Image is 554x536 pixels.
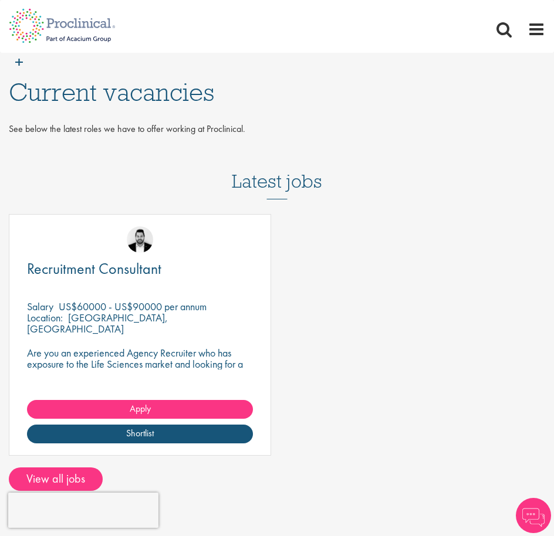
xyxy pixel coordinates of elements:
[232,142,322,199] h3: Latest jobs
[59,300,207,313] p: US$60000 - US$90000 per annum
[27,262,253,276] a: Recruitment Consultant
[516,498,551,533] img: Chatbot
[27,311,63,324] span: Location:
[9,123,545,136] p: See below the latest roles we have to offer working at Proclinical.
[27,347,253,381] p: Are you an experienced Agency Recruiter who has exposure to the Life Sciences market and looking ...
[27,425,253,443] a: Shortlist
[27,311,168,335] p: [GEOGRAPHIC_DATA], [GEOGRAPHIC_DATA]
[9,467,103,491] a: View all jobs
[8,493,158,528] iframe: reCAPTCHA
[27,300,53,313] span: Salary
[127,226,153,253] img: Ross Wilkings
[27,400,253,419] a: Apply
[27,259,161,279] span: Recruitment Consultant
[130,402,151,415] span: Apply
